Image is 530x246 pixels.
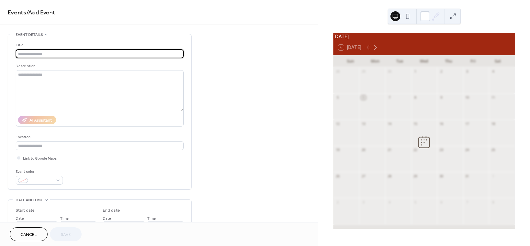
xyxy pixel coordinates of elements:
div: 29 [361,69,366,74]
span: Time [147,215,156,222]
div: Tue [387,55,412,67]
div: 29 [413,174,418,178]
div: 28 [335,69,340,74]
div: 17 [465,121,470,126]
div: 12 [335,121,340,126]
div: 5 [335,95,340,100]
div: 16 [439,121,444,126]
div: 24 [465,148,470,152]
div: Location [16,134,182,140]
div: 26 [335,174,340,178]
span: Date [103,215,111,222]
div: 2 [335,200,340,204]
div: 2 [439,69,444,74]
div: 28 [387,174,392,178]
div: 27 [361,174,366,178]
div: 25 [491,148,495,152]
div: 1 [491,174,495,178]
div: 11 [491,95,495,100]
div: 21 [387,148,392,152]
button: Cancel [10,227,48,241]
div: 30 [387,69,392,74]
span: Date and time [16,197,43,203]
span: Cancel [21,232,37,238]
div: 8 [491,200,495,204]
div: Event color [16,168,62,175]
div: Sat [486,55,510,67]
div: 31 [465,174,470,178]
span: Date [16,215,24,222]
div: 1 [413,69,418,74]
div: 7 [387,95,392,100]
div: 3 [465,69,470,74]
div: Description [16,63,182,69]
div: 14 [387,121,392,126]
div: Thu [436,55,461,67]
span: / Add Event [26,7,55,19]
div: 8 [413,95,418,100]
div: 4 [387,200,392,204]
a: Events [8,7,26,19]
div: [DATE] [333,33,515,40]
div: Start date [16,207,35,214]
div: 30 [439,174,444,178]
div: Sun [338,55,363,67]
div: Mon [363,55,387,67]
div: 15 [413,121,418,126]
span: Link to Google Maps [23,155,57,162]
div: 10 [465,95,470,100]
div: End date [103,207,120,214]
div: Fri [461,55,486,67]
div: 19 [335,148,340,152]
div: 20 [361,148,366,152]
div: 3 [361,200,366,204]
div: 5 [413,200,418,204]
div: 22 [413,148,418,152]
div: 9 [439,95,444,100]
div: 13 [361,121,366,126]
div: 7 [465,200,470,204]
span: Time [60,215,69,222]
div: Title [16,42,182,48]
div: 6 [361,95,366,100]
span: Event details [16,32,43,38]
div: 6 [439,200,444,204]
div: Wed [412,55,436,67]
div: 4 [491,69,495,74]
div: 18 [491,121,495,126]
div: 23 [439,148,444,152]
